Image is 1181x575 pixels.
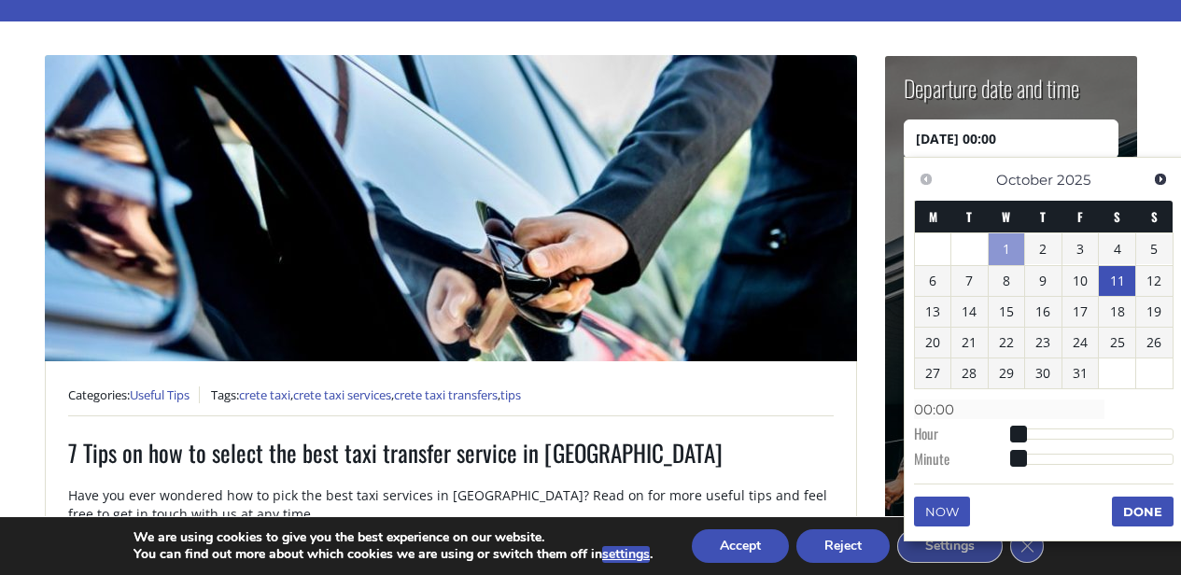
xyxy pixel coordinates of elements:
div: Have you ever wondered how to pick the best taxi services in [GEOGRAPHIC_DATA]? Read on for more ... [68,486,834,524]
span: Saturday [1114,207,1120,226]
a: Previous [914,167,939,192]
a: 11 [1099,266,1135,296]
dt: Minute [914,449,1018,473]
a: 25 [1099,328,1135,358]
p: We are using cookies to give you the best experience on our website. [134,529,653,546]
a: tips [500,386,521,403]
a: crete taxi transfers [394,386,498,403]
a: 21 [951,328,988,358]
span: Monday [929,207,937,226]
a: 10 [1062,266,1099,296]
span: Tuesday [966,207,972,226]
span: 2025 [1057,171,1090,189]
a: crete taxi [239,386,290,403]
span: October [996,171,1053,189]
a: Useful Tips [130,386,190,403]
a: 20 [915,328,951,358]
a: 30 [1025,358,1061,388]
a: 5 [1136,234,1173,264]
a: 31 [1062,358,1099,388]
a: 26 [1136,328,1173,358]
a: 27 [915,358,951,388]
span: Tags: , , , [211,386,521,403]
a: crete taxi services [293,386,391,403]
button: Done [1112,497,1174,526]
a: 13 [915,297,951,327]
a: 3 [1062,234,1099,264]
a: 4 [1099,234,1135,264]
span: Wednesday [1002,207,1010,226]
button: Reject [796,529,890,563]
span: Thursday [1040,207,1046,226]
span: Categories: [68,386,200,403]
a: 7 [951,266,988,296]
a: 19 [1136,297,1173,327]
a: 12 [1136,266,1173,296]
a: 14 [951,297,988,327]
a: 1 [989,233,1025,265]
a: 15 [989,297,1025,327]
button: Accept [692,529,789,563]
span: Next [1153,172,1168,187]
button: settings [602,546,650,563]
span: Previous [919,172,934,187]
a: 24 [1062,328,1099,358]
a: 8 [989,266,1025,296]
a: Next [1148,167,1174,192]
img: Crete Taxi Services: Don’t book before you read this [45,55,857,361]
p: You can find out more about which cookies we are using or switch them off in . [134,546,653,563]
button: Close GDPR Cookie Banner [1010,529,1044,563]
a: 17 [1062,297,1099,327]
dt: Hour [914,424,1018,448]
a: 9 [1025,266,1061,296]
a: 22 [989,328,1025,358]
label: Departure date and time [904,72,1079,119]
a: 6 [915,266,951,296]
a: 29 [989,358,1025,388]
a: 2 [1025,234,1061,264]
span: Sunday [1151,207,1158,226]
button: Settings [897,529,1003,563]
button: Now [914,497,970,526]
span: 7 Tips on how to select the best taxi transfer service in [GEOGRAPHIC_DATA] [68,435,723,470]
a: 18 [1099,297,1135,327]
span: Friday [1077,207,1083,226]
a: 28 [951,358,988,388]
a: 23 [1025,328,1061,358]
a: 16 [1025,297,1061,327]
